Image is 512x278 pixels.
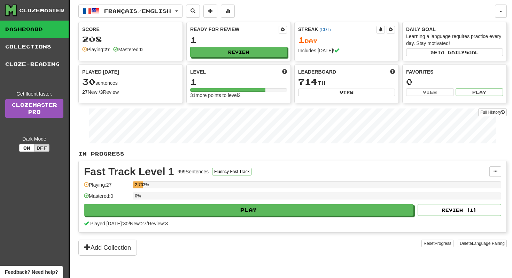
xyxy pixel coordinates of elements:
div: Dark Mode [5,135,63,142]
div: 1 [190,36,287,44]
a: ClozemasterPro [5,99,63,118]
span: 1 [298,35,305,45]
div: Fast Track Level 1 [84,166,174,177]
button: Full History [478,108,507,116]
div: Learning a language requires practice every day. Stay motivated! [406,33,503,47]
span: Level [190,68,206,75]
strong: 3 [100,89,103,95]
a: (CDT) [319,27,331,32]
div: Playing: [82,46,110,53]
div: 31 more points to level 2 [190,92,287,99]
span: Progress [435,241,451,246]
span: Played [DATE]: 30 [90,221,129,226]
button: View [298,89,395,96]
span: This week in points, UTC [390,68,395,75]
span: Français / English [104,8,171,14]
strong: 0 [140,47,143,52]
span: Language Pairing [472,241,505,246]
div: Favorites [406,68,503,75]
div: Clozemaster [19,7,64,14]
span: a daily [441,50,465,55]
div: Daily Goal [406,26,503,33]
div: 999 Sentences [178,168,209,175]
span: New: 27 [130,221,146,226]
button: Add Collection [78,240,137,256]
button: Français/English [78,5,183,18]
div: Mastered: [113,46,142,53]
div: New / Review [82,89,179,96]
button: Play [456,88,503,96]
div: Includes [DATE]! [298,47,395,54]
span: Leaderboard [298,68,336,75]
div: sentences [82,77,179,87]
button: ResetProgress [421,240,453,247]
button: Search sentences [186,5,200,18]
button: Seta dailygoal [406,48,503,56]
div: th [298,77,395,87]
button: Play [84,204,413,216]
span: 714 [298,77,317,87]
button: More stats [221,5,235,18]
button: Add sentence to collection [203,5,217,18]
button: Review (1) [418,204,501,216]
span: Open feedback widget [5,269,58,276]
div: Score [82,26,179,33]
span: Review: 3 [148,221,168,226]
p: In Progress [78,150,507,157]
span: Played [DATE] [82,68,119,75]
span: 30 [82,77,95,87]
button: Fluency Fast Track [212,168,251,175]
button: DeleteLanguage Pairing [458,240,507,247]
div: 2.703% [135,181,142,188]
button: On [19,144,34,152]
div: Get fluent faster. [5,90,63,97]
div: Ready for Review [190,26,279,33]
div: Mastered: 0 [84,193,129,204]
div: Streak [298,26,377,33]
button: Review [190,47,287,57]
button: View [406,88,454,96]
div: 1 [190,77,287,86]
div: 208 [82,35,179,44]
div: Playing: 27 [84,181,129,193]
div: Day [298,36,395,45]
span: / [129,221,130,226]
strong: 27 [82,89,88,95]
strong: 27 [104,47,110,52]
div: 0 [406,77,503,86]
span: Score more points to level up [282,68,287,75]
button: Off [34,144,49,152]
span: / [147,221,148,226]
